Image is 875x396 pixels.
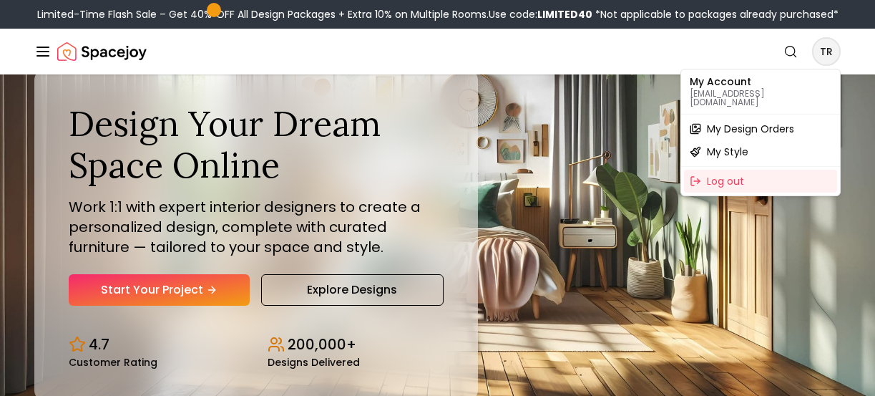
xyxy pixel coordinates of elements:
[707,145,748,159] span: My Style
[684,170,837,193] div: Log out
[707,122,794,136] span: My Design Orders
[690,90,831,107] p: [EMAIL_ADDRESS][DOMAIN_NAME]
[684,117,837,140] a: My Design Orders
[684,140,837,163] a: My Style
[690,77,831,87] p: My Account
